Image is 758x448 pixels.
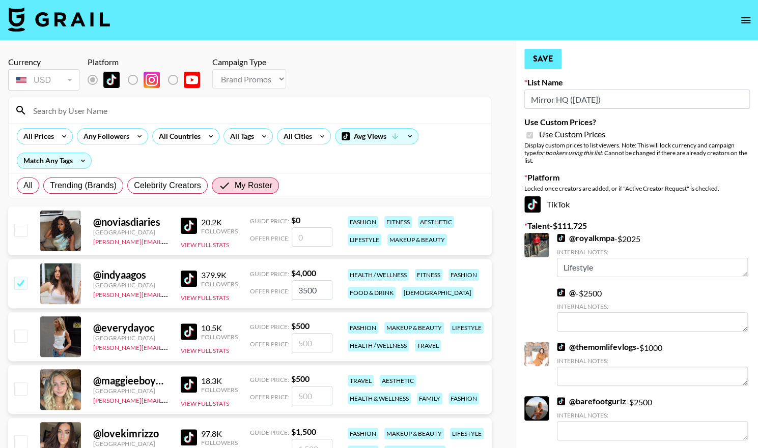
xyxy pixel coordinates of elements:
[539,129,605,139] span: Use Custom Prices
[10,71,77,89] div: USD
[524,77,750,87] label: List Name
[292,280,332,300] input: 4,000
[181,376,197,393] img: TikTok
[250,376,289,383] span: Guide Price:
[201,376,238,386] div: 18.3K
[201,429,238,439] div: 97.8K
[23,180,33,192] span: All
[524,185,750,192] div: Locked once creators are added, or if "Active Creator Request" is checked.
[250,340,290,348] span: Offer Price:
[448,269,479,281] div: fashion
[250,323,289,331] span: Guide Price:
[17,129,56,144] div: All Prices
[250,287,290,295] span: Offer Price:
[450,322,484,334] div: lifestyle
[415,340,441,351] div: travel
[93,281,169,289] div: [GEOGRAPHIC_DATA]
[536,149,602,157] em: for bookers using this list
[291,427,316,436] strong: $ 1,500
[250,234,290,242] span: Offer Price:
[8,7,110,32] img: Grail Talent
[380,375,416,386] div: aesthetic
[292,227,332,247] input: 0
[292,386,332,405] input: 500
[557,342,636,352] a: @themomlifevlogs
[93,289,244,298] a: [PERSON_NAME][EMAIL_ADDRESS][DOMAIN_NAME]
[348,322,378,334] div: fashion
[181,323,197,340] img: TikTok
[387,234,447,246] div: makeup & beauty
[93,427,169,440] div: @ lovekimrizzo
[93,342,244,351] a: [PERSON_NAME][EMAIL_ADDRESS][DOMAIN_NAME]
[557,396,748,440] div: - $ 2500
[524,196,541,213] img: TikTok
[17,153,91,168] div: Match Any Tags
[450,428,484,439] div: lifestyle
[348,269,409,281] div: health / wellness
[8,57,79,67] div: Currency
[235,180,272,192] span: My Roster
[181,429,197,445] img: TikTok
[384,322,444,334] div: makeup & beauty
[201,439,238,446] div: Followers
[417,393,442,404] div: family
[348,216,378,228] div: fashion
[524,196,750,213] div: TikTok
[348,234,381,246] div: lifestyle
[291,321,310,331] strong: $ 500
[27,102,485,118] input: Search by User Name
[384,216,412,228] div: fitness
[250,217,289,225] span: Guide Price:
[348,428,378,439] div: fashion
[93,395,244,404] a: [PERSON_NAME][EMAIL_ADDRESS][DOMAIN_NAME]
[402,287,473,298] div: [DEMOGRAPHIC_DATA]
[557,233,614,243] a: @royalkmpa
[103,72,120,88] img: TikTok
[212,57,286,67] div: Campaign Type
[93,268,169,281] div: @ indyaagos
[250,393,290,401] span: Offer Price:
[201,280,238,288] div: Followers
[88,57,208,67] div: Platform
[201,270,238,280] div: 379.9K
[348,287,396,298] div: food & drink
[144,72,160,88] img: Instagram
[93,440,169,447] div: [GEOGRAPHIC_DATA]
[181,218,197,234] img: TikTok
[93,321,169,334] div: @ everydayoc
[224,129,256,144] div: All Tags
[181,271,197,287] img: TikTok
[153,129,203,144] div: All Countries
[93,236,244,246] a: [PERSON_NAME][EMAIL_ADDRESS][DOMAIN_NAME]
[348,340,409,351] div: health / wellness
[93,216,169,228] div: @ noviasdiaries
[524,172,750,183] label: Platform
[184,72,200,88] img: YouTube
[93,387,169,395] div: [GEOGRAPHIC_DATA]
[201,227,238,235] div: Followers
[448,393,479,404] div: fashion
[181,294,229,302] button: View Full Stats
[557,303,748,310] div: Internal Notes:
[77,129,131,144] div: Any Followers
[736,10,756,31] button: open drawer
[292,333,332,352] input: 500
[415,269,442,281] div: fitness
[201,386,238,394] div: Followers
[557,287,748,332] div: - $ 2500
[557,357,748,365] div: Internal Notes:
[181,241,229,249] button: View Full Stats
[348,393,411,404] div: health & wellness
[557,258,748,277] textarea: Lifestyle
[557,342,748,386] div: - $ 1000
[201,333,238,341] div: Followers
[250,429,289,436] span: Guide Price:
[291,374,310,383] strong: $ 500
[8,67,79,93] div: Currency is locked to USD
[348,375,374,386] div: travel
[557,411,748,419] div: Internal Notes:
[557,396,626,406] a: @barefootgurlz
[524,141,750,164] div: Display custom prices to list viewers. Note: This will lock currency and campaign type . Cannot b...
[557,288,565,296] img: TikTok
[524,117,750,127] label: Use Custom Prices?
